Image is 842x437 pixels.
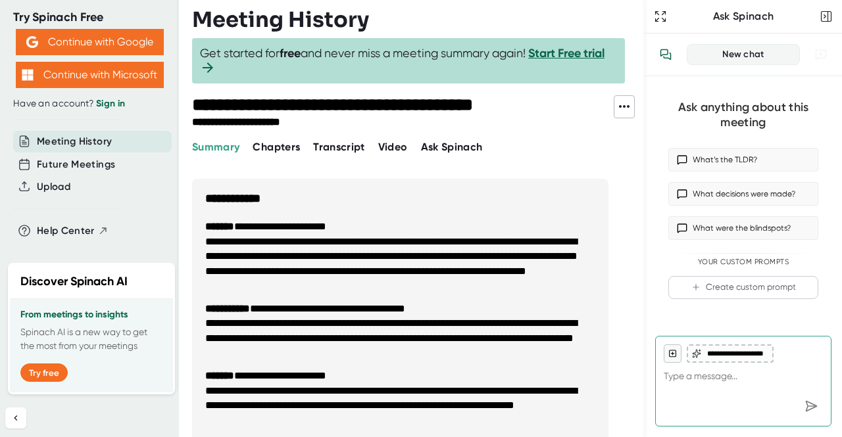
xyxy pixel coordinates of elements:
[37,157,115,172] button: Future Meetings
[16,29,164,55] button: Continue with Google
[421,141,483,153] span: Ask Spinach
[668,148,818,172] button: What’s the TLDR?
[20,325,162,353] p: Spinach AI is a new way to get the most from your meetings
[13,10,166,25] div: Try Spinach Free
[668,182,818,206] button: What decisions were made?
[96,98,125,109] a: Sign in
[378,139,408,155] button: Video
[13,98,166,110] div: Have an account?
[192,141,239,153] span: Summary
[313,139,365,155] button: Transcript
[668,100,818,129] div: Ask anything about this meeting
[670,10,817,23] div: Ask Spinach
[313,141,365,153] span: Transcript
[280,46,301,60] b: free
[378,141,408,153] span: Video
[528,46,605,60] a: Start Free trial
[20,273,128,290] h2: Discover Spinach AI
[37,223,95,239] span: Help Center
[16,62,164,88] button: Continue with Microsoft
[192,7,369,32] h3: Meeting History
[651,7,670,26] button: Expand to Ask Spinach page
[799,394,823,418] div: Send message
[253,141,300,153] span: Chapters
[695,49,791,60] div: New chat
[5,407,26,428] button: Collapse sidebar
[37,179,70,195] button: Upload
[668,276,818,299] button: Create custom prompt
[37,223,109,239] button: Help Center
[668,258,818,267] div: Your Custom Prompts
[421,139,483,155] button: Ask Spinach
[668,216,818,240] button: What were the blindspots?
[26,36,38,48] img: Aehbyd4JwY73AAAAAElFTkSuQmCC
[20,310,162,320] h3: From meetings to insights
[192,139,239,155] button: Summary
[20,363,68,382] button: Try free
[37,134,112,149] button: Meeting History
[200,46,617,76] span: Get started for and never miss a meeting summary again!
[817,7,835,26] button: Close conversation sidebar
[653,41,679,68] button: View conversation history
[253,139,300,155] button: Chapters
